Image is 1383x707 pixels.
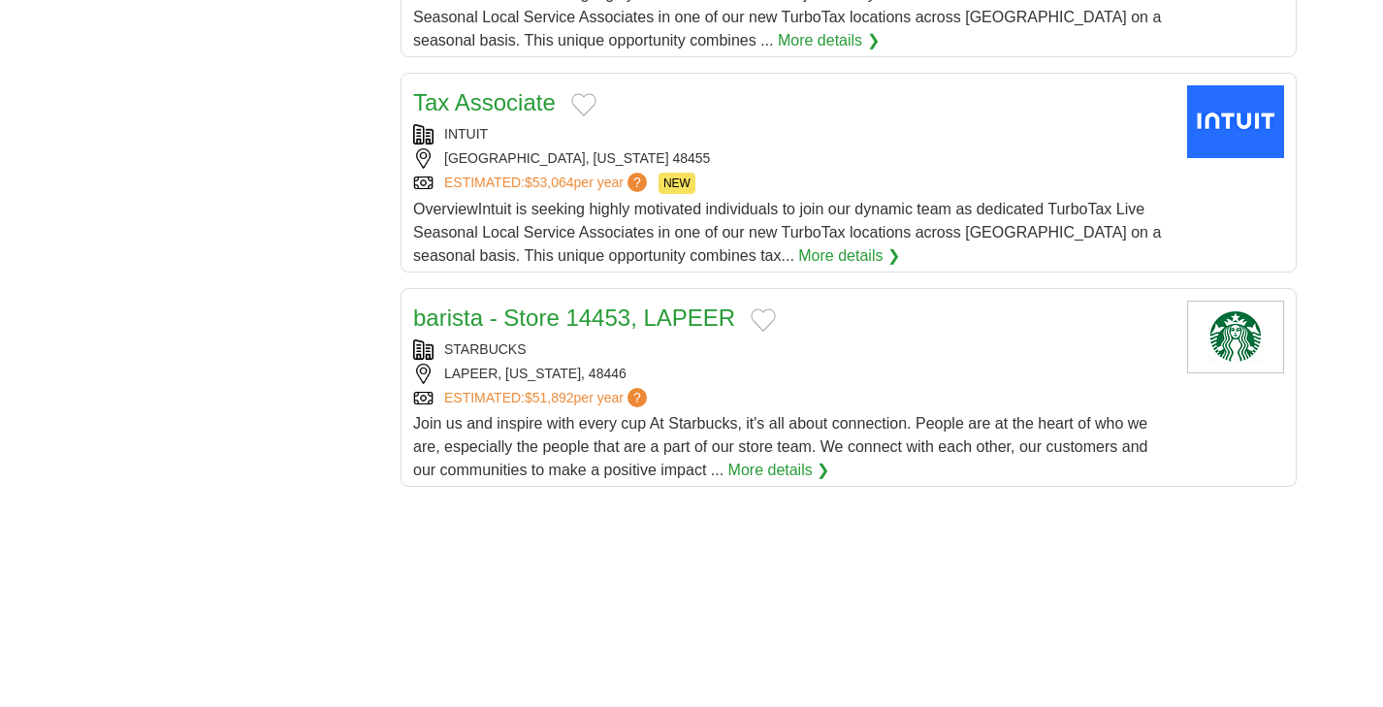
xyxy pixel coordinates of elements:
a: More details ❯ [778,29,880,52]
span: Join us and inspire with every cup At Starbucks, it's all about connection. People are at the hea... [413,415,1147,478]
button: Add to favorite jobs [751,308,776,332]
a: barista - Store 14453, LAPEER [413,305,735,331]
span: NEW [659,173,695,194]
button: Add to favorite jobs [571,93,596,116]
a: ESTIMATED:$51,892per year? [444,388,651,408]
div: LAPEER, [US_STATE], 48446 [413,364,1172,384]
span: OverviewIntuit is seeking highly motivated individuals to join our dynamic team as dedicated Turb... [413,201,1161,264]
a: More details ❯ [798,244,900,268]
a: INTUIT [444,126,488,142]
span: $53,064 [525,175,574,190]
img: Starbucks logo [1187,301,1284,373]
img: Intuit logo [1187,85,1284,158]
a: STARBUCKS [444,341,527,357]
div: [GEOGRAPHIC_DATA], [US_STATE] 48455 [413,148,1172,169]
a: ESTIMATED:$53,064per year? [444,173,651,194]
a: More details ❯ [728,459,830,482]
span: ? [627,388,647,407]
a: Tax Associate [413,89,556,115]
span: ? [627,173,647,192]
span: $51,892 [525,390,574,405]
